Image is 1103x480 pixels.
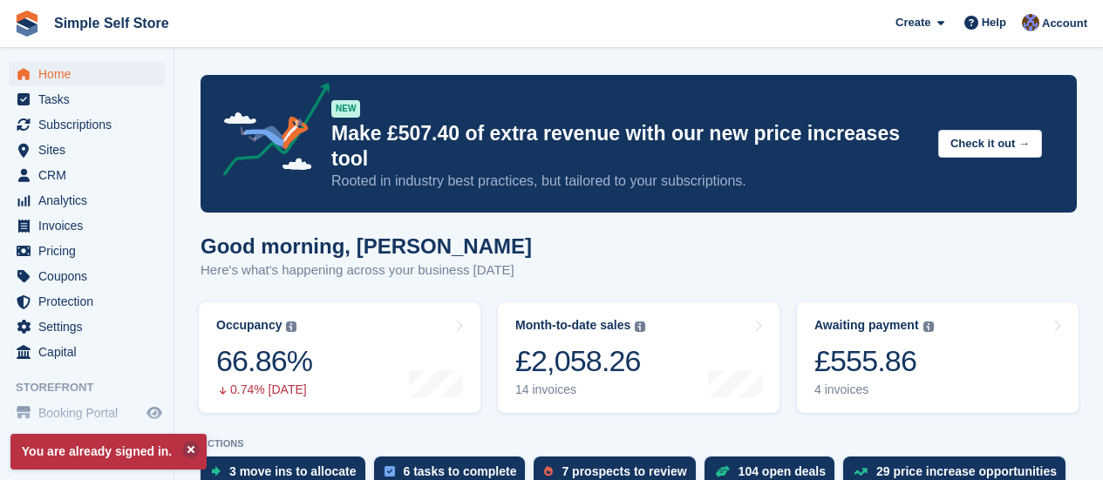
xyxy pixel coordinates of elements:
a: Simple Self Store [47,9,176,37]
div: 104 open deals [739,464,826,478]
a: menu [9,289,165,314]
img: deal-1b604bf984904fb50ccaf53a9ad4b4a5d6e5aea283cecdc64d6e3604feb123c2.svg [715,465,730,477]
div: 14 invoices [515,382,645,397]
div: 4 invoices [814,382,934,397]
span: CRM [38,163,143,187]
img: stora-icon-8386f47178a22dfd0bd8f6a31ec36ba5ce8667c1dd55bd0f319d3a0aa187defe.svg [14,10,40,37]
p: Here's what's happening across your business [DATE] [201,260,532,281]
img: icon-info-grey-7440780725fd019a000dd9b08b2336e03edf1995a4989e88bcd33f0948082b44.svg [923,321,934,332]
span: Account [1042,15,1087,32]
a: menu [9,163,165,187]
div: Month-to-date sales [515,318,630,333]
a: menu [9,401,165,425]
h1: Good morning, [PERSON_NAME] [201,234,532,258]
a: menu [9,239,165,263]
img: Sharon Hughes [1022,14,1039,31]
div: 6 tasks to complete [404,464,517,478]
a: menu [9,213,165,238]
img: icon-info-grey-7440780725fd019a000dd9b08b2336e03edf1995a4989e88bcd33f0948082b44.svg [635,321,645,332]
a: menu [9,340,165,364]
span: Coupons [38,264,143,288]
a: menu [9,112,165,137]
span: Settings [38,314,143,339]
span: Capital [38,340,143,364]
span: Home [38,62,143,86]
span: Protection [38,289,143,314]
div: £555.86 [814,343,934,379]
a: menu [9,264,165,288]
span: Invoices [38,213,143,238]
img: move_ins_to_allocate_icon-fdf77a2bb77ea45bf5b3d319d69a93e2d87916cf1d5bf7949dd705db3b84f3ca.svg [211,466,221,477]
div: 66.86% [216,343,312,379]
p: Make £507.40 of extra revenue with our new price increases tool [331,121,924,172]
a: Month-to-date sales £2,058.26 14 invoices [498,302,780,413]
img: prospect-51fa495bee0391a8d652442698ab0144808aea92771e9ea1ae160a38d050c398.svg [544,466,553,477]
div: 7 prospects to review [562,464,686,478]
img: price_increase_opportunities-93ffe204e8149a01c8c9dc8f82e8f89637d9d84a8eef4429ea346261dce0b2c0.svg [854,468,868,476]
div: 3 move ins to allocate [229,464,357,478]
div: Awaiting payment [814,318,919,333]
a: Preview store [144,402,165,423]
div: 29 price increase opportunities [876,464,1057,478]
p: You are already signed in. [10,434,207,470]
a: menu [9,138,165,162]
button: Check it out → [938,130,1042,159]
p: Rooted in industry best practices, but tailored to your subscriptions. [331,172,924,191]
img: icon-info-grey-7440780725fd019a000dd9b08b2336e03edf1995a4989e88bcd33f0948082b44.svg [286,321,296,332]
a: menu [9,87,165,112]
span: Sites [38,138,143,162]
a: menu [9,188,165,213]
div: NEW [331,100,360,118]
span: Help [982,14,1006,31]
span: Analytics [38,188,143,213]
a: Occupancy 66.86% 0.74% [DATE] [199,302,480,413]
span: Subscriptions [38,112,143,137]
p: ACTIONS [201,438,1077,450]
span: Storefront [16,379,174,396]
img: price-adjustments-announcement-icon-8257ccfd72463d97f412b2fc003d46551f7dbcb40ab6d574587a9cd5c0d94... [208,83,330,182]
div: £2,058.26 [515,343,645,379]
a: Awaiting payment £555.86 4 invoices [797,302,1079,413]
span: Booking Portal [38,401,143,425]
a: menu [9,314,165,339]
div: Occupancy [216,318,282,333]
span: Tasks [38,87,143,112]
img: task-75834270c22a3079a89374b754ae025e5fb1db73e45f91037f5363f120a921f8.svg [385,466,395,477]
div: 0.74% [DATE] [216,382,312,397]
a: menu [9,62,165,86]
span: Create [895,14,930,31]
span: Pricing [38,239,143,263]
